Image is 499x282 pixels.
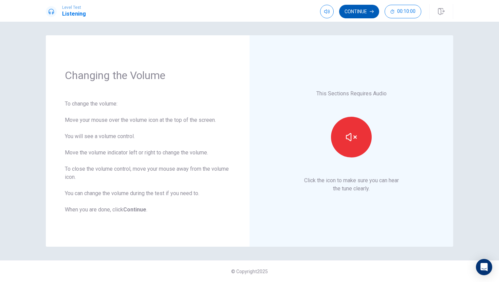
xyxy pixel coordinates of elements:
[123,206,146,213] b: Continue
[231,269,268,274] span: © Copyright 2025
[397,9,415,14] span: 00:10:00
[316,90,387,98] p: This Sections Requires Audio
[476,259,492,275] div: Open Intercom Messenger
[65,69,230,82] h1: Changing the Volume
[62,10,86,18] h1: Listening
[304,176,399,193] p: Click the icon to make sure you can hear the tune clearly.
[65,100,230,214] div: To change the volume: Move your mouse over the volume icon at the top of the screen. You will see...
[62,5,86,10] span: Level Test
[339,5,379,18] button: Continue
[385,5,421,18] button: 00:10:00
